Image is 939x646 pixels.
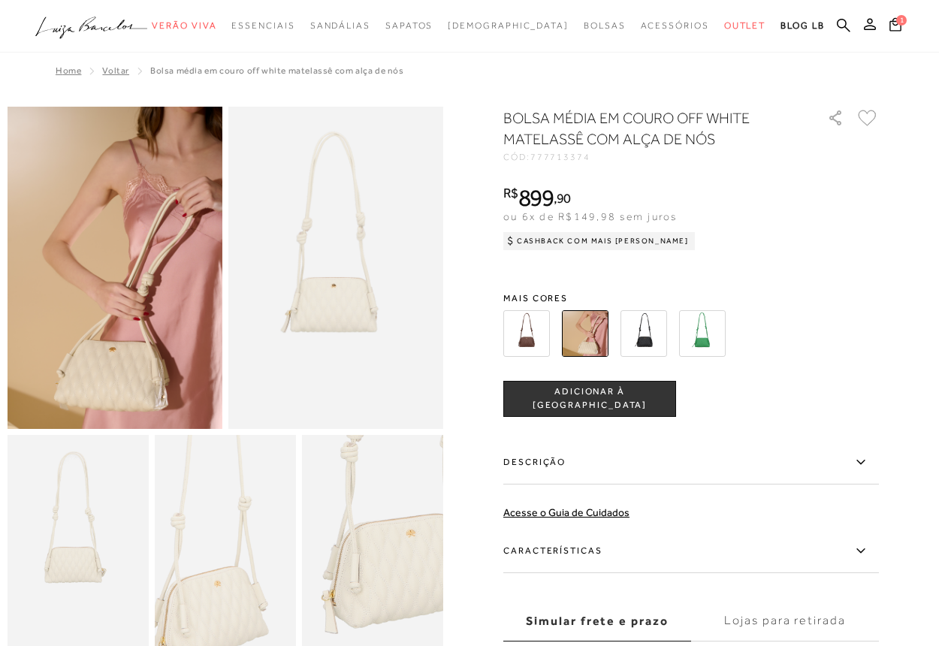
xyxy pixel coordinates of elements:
[780,12,824,40] a: BLOG LB
[56,65,81,76] a: Home
[231,12,294,40] a: noSubCategoriesText
[562,310,608,357] img: BOLSA MÉDIA EM COURO OFF WHITE MATELASSÊ COM ALÇA DE NÓS
[780,20,824,31] span: BLOG LB
[691,601,879,641] label: Lojas para retirada
[679,310,726,357] img: BOLSA MÉDIA EM COURO VERDE TREVO MATELASSÊ COM ALÇA DE NÓS
[503,506,630,518] a: Acesse o Guia de Cuidados
[503,294,879,303] span: Mais cores
[503,530,879,573] label: Características
[584,12,626,40] a: noSubCategoriesText
[554,192,571,205] i: ,
[448,20,569,31] span: [DEMOGRAPHIC_DATA]
[503,381,676,417] button: ADICIONAR À [GEOGRAPHIC_DATA]
[557,190,571,206] span: 90
[641,20,709,31] span: Acessórios
[620,310,667,357] img: BOLSA MÉDIA EM COURO PRETO MATELASSÊ COM ALÇA DE NÓS
[896,15,907,26] span: 1
[310,20,370,31] span: Sandálias
[885,17,906,37] button: 1
[228,107,443,429] img: image
[102,65,129,76] a: Voltar
[448,12,569,40] a: noSubCategoriesText
[385,20,433,31] span: Sapatos
[503,441,879,484] label: Descrição
[310,12,370,40] a: noSubCategoriesText
[503,310,550,357] img: BOLSA MÉDIA EM COURO CAFÉ MATELASSÊ COM ALÇA DE NÓS
[231,20,294,31] span: Essenciais
[385,12,433,40] a: noSubCategoriesText
[503,186,518,200] i: R$
[504,385,675,412] span: ADICIONAR À [GEOGRAPHIC_DATA]
[724,12,766,40] a: noSubCategoriesText
[152,20,216,31] span: Verão Viva
[518,184,554,211] span: 899
[8,107,222,429] img: image
[724,20,766,31] span: Outlet
[152,12,216,40] a: noSubCategoriesText
[641,12,709,40] a: noSubCategoriesText
[530,152,590,162] span: 777713374
[584,20,626,31] span: Bolsas
[503,210,677,222] span: ou 6x de R$149,98 sem juros
[503,601,691,641] label: Simular frete e prazo
[503,107,785,149] h1: BOLSA MÉDIA EM COURO OFF WHITE MATELASSÊ COM ALÇA DE NÓS
[503,232,695,250] div: Cashback com Mais [PERSON_NAME]
[503,152,804,161] div: CÓD:
[150,65,404,76] span: BOLSA MÉDIA EM COURO OFF WHITE MATELASSÊ COM ALÇA DE NÓS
